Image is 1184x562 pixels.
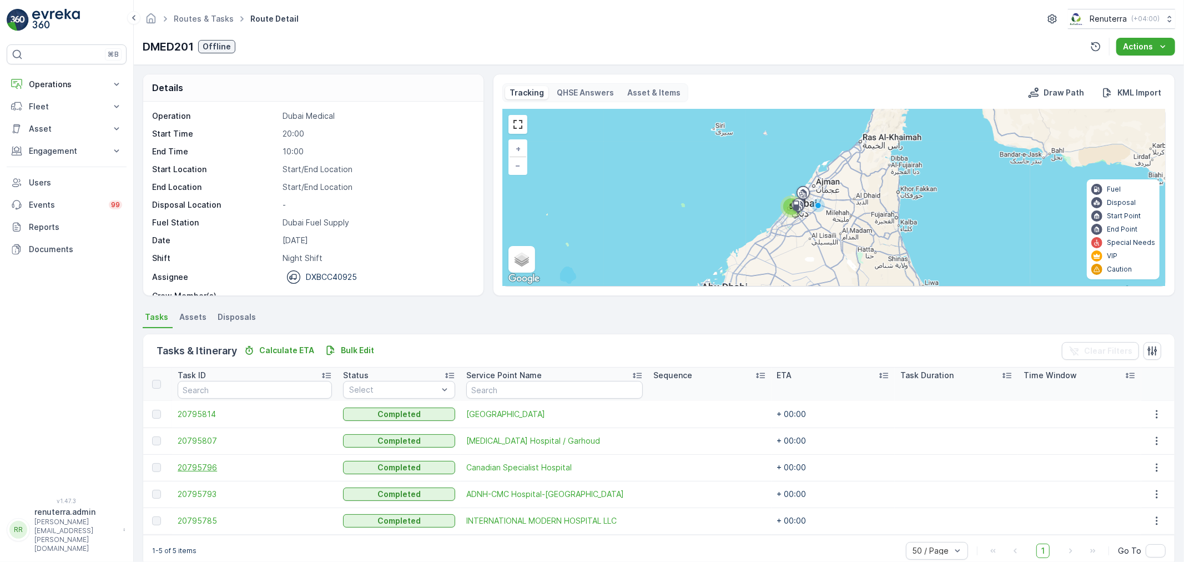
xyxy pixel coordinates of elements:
p: VIP [1107,252,1117,260]
p: Dubai Medical [283,111,472,122]
td: + 00:00 [772,428,895,454]
p: Clear Filters [1084,345,1132,357]
p: KML Import [1117,87,1161,98]
button: Completed [343,434,455,448]
a: Zoom In [510,140,526,157]
p: ⌘B [108,50,119,59]
p: Status [343,370,369,381]
p: Asset & Items [628,87,681,98]
img: logo [7,9,29,31]
a: View Fullscreen [510,116,526,133]
a: Events99 [7,194,127,216]
button: Completed [343,514,455,528]
button: Draw Path [1024,86,1089,99]
p: Start/End Location [283,164,472,175]
a: Documents [7,238,127,260]
button: Completed [343,461,455,474]
span: 20795814 [178,409,332,420]
p: Actions [1123,41,1153,52]
p: Operation [152,111,278,122]
button: Offline [198,40,235,53]
p: End Point [1107,225,1137,234]
span: − [515,160,521,170]
p: Task Duration [900,370,954,381]
p: renuterra.admin [34,506,118,518]
a: Routes & Tasks [174,14,234,23]
p: Events [29,199,102,210]
span: Go To [1118,545,1141,556]
p: Engagement [29,145,104,157]
button: Engagement [7,140,127,162]
p: ETA [777,370,792,381]
span: Route Detail [248,13,301,24]
p: Service Point Name [466,370,542,381]
p: Dubai Fuel Supply [283,217,472,228]
p: 99 [111,200,120,209]
p: - [283,290,472,302]
p: 10:00 [283,146,472,157]
a: 20795785 [178,515,332,526]
span: [GEOGRAPHIC_DATA] [466,409,643,420]
p: Disposal [1107,198,1136,207]
a: Layers [510,247,534,272]
p: [DATE] [283,235,472,246]
a: Homepage [145,17,157,26]
p: Sequence [654,370,693,381]
span: Disposals [218,312,256,323]
p: Completed [377,489,421,500]
p: 20:00 [283,128,472,139]
a: INTERNATIONAL MODERN HOSPITAL LLC [466,515,643,526]
span: [MEDICAL_DATA] Hospital / Garhoud [466,435,643,446]
img: Screenshot_2024-07-26_at_13.33.01.png [1068,13,1085,25]
input: Search [466,381,643,399]
td: + 00:00 [772,481,895,508]
p: Calculate ETA [259,345,314,356]
div: Toggle Row Selected [152,490,161,499]
p: Users [29,177,122,188]
a: Reports [7,216,127,238]
div: Toggle Row Selected [152,436,161,445]
p: Offline [203,41,231,52]
img: Google [506,272,542,286]
p: Completed [377,409,421,420]
p: Crew Member(s) [152,290,278,302]
a: Al Zahra Hospital [466,409,643,420]
p: Completed [377,435,421,446]
td: + 00:00 [772,401,895,428]
button: Renuterra(+04:00) [1068,9,1175,29]
p: Fuel [1107,185,1121,194]
p: Completed [377,462,421,473]
a: 20795793 [178,489,332,500]
a: 20795796 [178,462,332,473]
p: Date [152,235,278,246]
p: Bulk Edit [341,345,374,356]
p: Asset [29,123,104,134]
input: Search [178,381,332,399]
p: Start Location [152,164,278,175]
p: Reports [29,222,122,233]
button: Fleet [7,96,127,118]
span: Tasks [145,312,168,323]
p: Shift [152,253,278,264]
button: KML Import [1097,86,1166,99]
button: Asset [7,118,127,140]
p: Fuel Station [152,217,278,228]
button: Clear Filters [1062,342,1139,360]
td: + 00:00 [772,454,895,481]
p: Disposal Location [152,199,278,210]
p: DXBCC40925 [306,272,357,283]
button: Completed [343,488,455,501]
button: RRrenuterra.admin[PERSON_NAME][EMAIL_ADDRESS][PERSON_NAME][DOMAIN_NAME] [7,506,127,553]
span: v 1.47.3 [7,498,127,504]
p: Fleet [29,101,104,112]
div: RR [9,521,27,539]
p: QHSE Answers [557,87,614,98]
button: Calculate ETA [239,344,319,357]
p: Assignee [152,272,188,283]
p: Completed [377,515,421,526]
p: Select [349,384,438,395]
span: 1 [1036,544,1050,558]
